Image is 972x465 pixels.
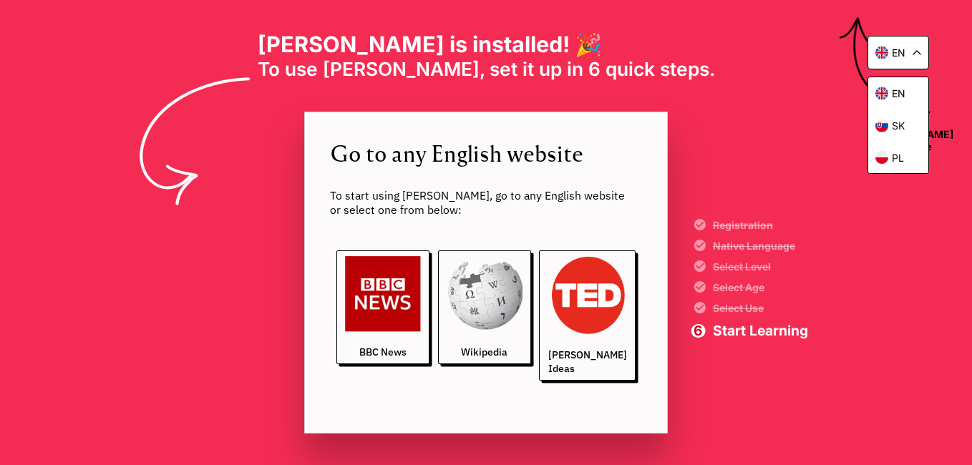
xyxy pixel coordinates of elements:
[447,256,523,332] img: wikipedia
[862,102,961,153] span: Click to open [PERSON_NAME] anytime
[258,58,715,81] span: To use [PERSON_NAME], set it up in 6 quick steps.
[713,283,808,293] span: Select Age
[548,348,627,375] span: [PERSON_NAME] Ideas
[892,152,904,164] p: pl
[345,256,421,332] img: bbc
[258,31,715,58] h1: [PERSON_NAME] is installed! 🎉
[438,250,531,364] a: Wikipedia
[359,346,407,358] span: BBC News
[713,324,808,338] span: Start Learning
[336,250,429,364] a: BBC News
[539,250,636,381] a: [PERSON_NAME] Ideas
[713,303,808,313] span: Select Use
[713,220,808,230] span: Registration
[892,87,905,99] p: en
[892,119,905,132] p: sk
[892,46,905,59] p: en
[330,137,642,170] span: Go to any English website
[330,188,642,217] span: To start using [PERSON_NAME], go to any English website or select one from below:
[461,346,507,358] span: Wikipedia
[713,241,808,251] span: Native Language
[548,256,627,335] img: ted
[713,262,808,272] span: Select Level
